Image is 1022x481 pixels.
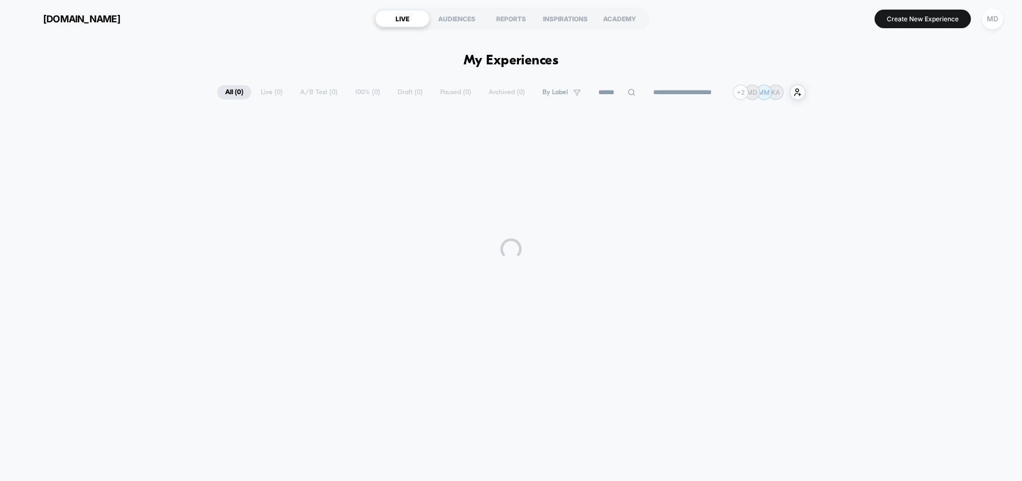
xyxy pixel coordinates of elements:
div: MD [982,9,1003,29]
p: KA [771,88,780,96]
p: MD [747,88,757,96]
span: [DOMAIN_NAME] [43,13,120,24]
div: + 2 [733,85,748,100]
p: MM [758,88,770,96]
span: By Label [542,88,568,96]
div: LIVE [375,10,430,27]
h1: My Experiences [464,53,559,69]
div: REPORTS [484,10,538,27]
button: [DOMAIN_NAME] [16,10,123,27]
button: Create New Experience [875,10,971,28]
div: ACADEMY [592,10,647,27]
span: All ( 0 ) [217,85,251,99]
div: AUDIENCES [430,10,484,27]
button: MD [979,8,1006,30]
div: INSPIRATIONS [538,10,592,27]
